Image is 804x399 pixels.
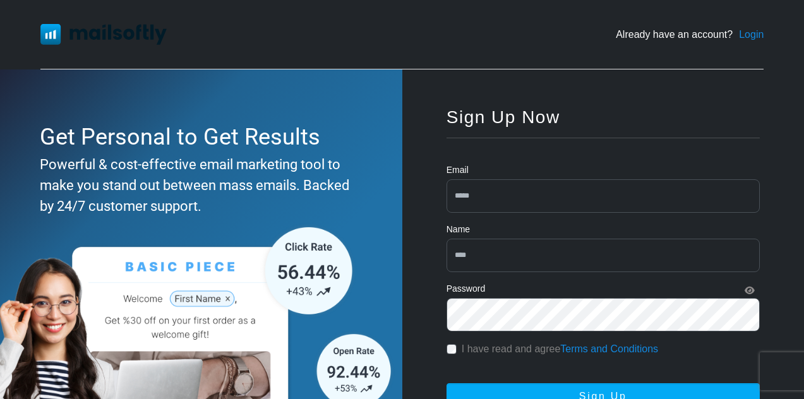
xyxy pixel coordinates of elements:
[40,120,356,154] div: Get Personal to Get Results
[616,27,764,42] div: Already have an account?
[40,24,167,44] img: Mailsoftly
[739,27,764,42] a: Login
[447,164,469,177] label: Email
[560,343,658,354] a: Terms and Conditions
[462,342,658,357] label: I have read and agree
[40,154,356,217] div: Powerful & cost-effective email marketing tool to make you stand out between mass emails. Backed ...
[745,286,755,295] i: Show Password
[447,107,560,127] span: Sign Up Now
[447,223,470,236] label: Name
[447,282,485,295] label: Password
